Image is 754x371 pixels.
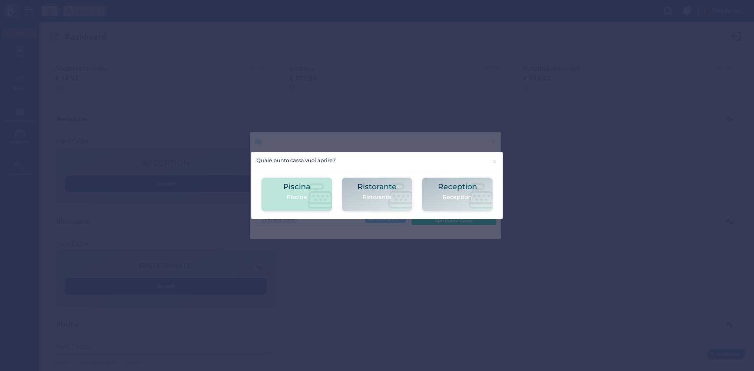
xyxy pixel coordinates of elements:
[256,157,335,164] h5: Quale punto cassa vuoi aprire?
[438,193,477,201] p: Reception
[438,183,477,191] h2: Reception
[283,183,310,191] h2: Piscina
[357,183,397,191] h2: Ristorante
[492,157,498,167] span: ×
[23,6,52,12] span: Assistenza
[283,193,310,201] p: Piscina
[487,152,503,172] button: Close
[357,193,397,201] p: Ristorante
